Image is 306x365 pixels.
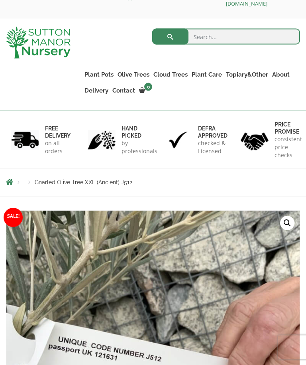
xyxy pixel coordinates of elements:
[116,69,151,80] a: Olive Trees
[198,125,228,139] h6: Defra approved
[88,130,116,150] img: 2.jpg
[6,27,71,59] img: logo
[275,121,302,135] h6: Price promise
[270,69,292,80] a: About
[6,178,300,187] nav: Breadcrumbs
[4,208,23,227] span: Sale!
[224,69,270,80] a: Topiary&Other
[35,179,132,185] span: Gnarled Olive Tree XXL (Ancient) J512
[190,69,224,80] a: Plant Care
[280,216,294,231] a: View full-screen image gallery
[45,125,71,139] h6: FREE DELIVERY
[122,125,157,139] h6: hand picked
[137,85,155,96] a: 0
[11,130,39,150] img: 1.jpg
[198,139,228,155] p: checked & Licensed
[241,128,269,152] img: 4.jpg
[151,69,190,80] a: Cloud Trees
[82,85,110,96] a: Delivery
[275,135,302,159] p: consistent price checks
[82,69,116,80] a: Plant Pots
[122,139,157,155] p: by professionals
[45,139,71,155] p: on all orders
[144,83,152,91] span: 0
[110,85,137,96] a: Contact
[164,130,192,150] img: 3.jpg
[152,29,300,45] input: Search...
